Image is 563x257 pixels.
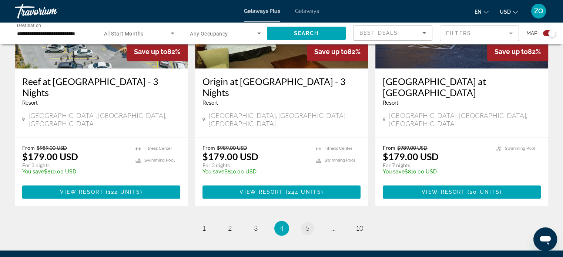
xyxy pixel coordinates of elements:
[325,146,352,151] span: Fitness Center
[22,185,180,199] button: View Resort(122 units)
[209,111,361,128] span: [GEOGRAPHIC_DATA], [GEOGRAPHIC_DATA], [GEOGRAPHIC_DATA]
[500,6,518,17] button: Change currency
[22,151,78,162] p: $179.00 USD
[217,145,247,151] span: $989.00 USD
[383,185,541,199] button: View Resort(20 units)
[202,224,206,232] span: 1
[22,76,180,98] a: Reef at [GEOGRAPHIC_DATA] - 3 Nights
[144,158,175,163] span: Swimming Pool
[533,227,557,251] iframe: Button to launch messaging window
[202,151,258,162] p: $179.00 USD
[22,100,38,106] span: Resort
[359,30,398,36] span: Best Deals
[475,9,482,15] span: en
[267,27,346,40] button: Search
[314,48,348,55] span: Save up to
[15,221,548,236] nav: Pagination
[475,6,489,17] button: Change language
[383,76,541,98] a: [GEOGRAPHIC_DATA] at [GEOGRAPHIC_DATA]
[228,224,232,232] span: 2
[239,189,283,195] span: View Resort
[470,189,500,195] span: 20 units
[422,189,465,195] span: View Resort
[295,8,319,14] a: Getaways
[144,146,172,151] span: Fitness Center
[22,169,128,175] p: $810.00 USD
[104,189,143,195] span: ( )
[254,224,258,232] span: 3
[505,146,535,151] span: Swimming Pool
[383,100,398,106] span: Resort
[288,189,321,195] span: 244 units
[37,145,67,151] span: $989.00 USD
[190,31,228,37] span: Any Occupancy
[104,31,144,37] span: All Start Months
[529,3,548,19] button: User Menu
[15,1,89,21] a: Travorium
[22,169,44,175] span: You save
[60,189,104,195] span: View Resort
[383,162,489,169] p: For 7 nights
[202,76,361,98] a: Origin at [GEOGRAPHIC_DATA] - 3 Nights
[534,7,543,15] span: ZQ
[383,151,439,162] p: $179.00 USD
[202,169,224,175] span: You save
[359,28,426,37] mat-select: Sort by
[202,145,215,151] span: From
[325,158,355,163] span: Swimming Pool
[397,145,428,151] span: $989.00 USD
[389,111,541,128] span: [GEOGRAPHIC_DATA], [GEOGRAPHIC_DATA], [GEOGRAPHIC_DATA]
[202,100,218,106] span: Resort
[202,185,361,199] button: View Resort(244 units)
[22,162,128,169] p: For 3 nights
[526,28,537,38] span: Map
[331,224,336,232] span: ...
[108,189,140,195] span: 122 units
[29,111,180,128] span: [GEOGRAPHIC_DATA], [GEOGRAPHIC_DATA], [GEOGRAPHIC_DATA]
[306,224,309,232] span: 5
[465,189,502,195] span: ( )
[383,169,489,175] p: $810.00 USD
[280,224,284,232] span: 4
[17,23,41,28] span: Destination
[22,145,35,151] span: From
[127,42,188,61] div: 82%
[283,189,323,195] span: ( )
[383,169,405,175] span: You save
[307,42,368,61] div: 82%
[134,48,167,55] span: Save up to
[500,9,511,15] span: USD
[487,42,548,61] div: 82%
[383,145,395,151] span: From
[202,169,308,175] p: $810.00 USD
[244,8,280,14] a: Getaways Plus
[495,48,528,55] span: Save up to
[356,224,363,232] span: 10
[440,25,519,41] button: Filter
[294,30,319,36] span: Search
[202,162,308,169] p: For 3 nights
